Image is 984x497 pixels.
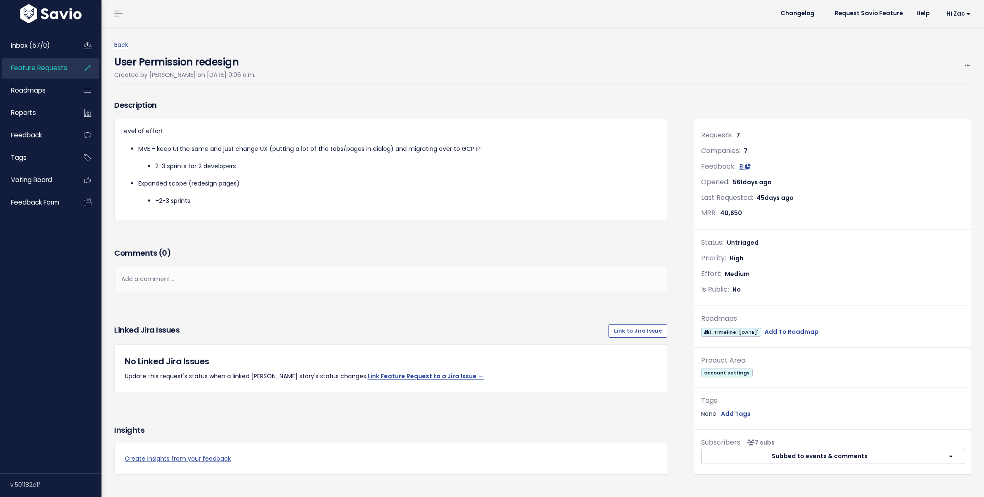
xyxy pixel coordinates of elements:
[736,131,740,139] span: 7
[701,253,726,263] span: Priority:
[739,162,743,171] span: 8
[11,108,36,117] span: Reports
[701,369,752,377] span: account settings
[114,247,667,259] h3: Comments ( )
[732,285,741,294] span: No
[114,267,667,292] div: Add a comment...
[733,178,772,186] span: 561
[701,161,736,171] span: Feedback:
[367,372,484,380] a: Link Feature Request to a Jira Issue →
[701,395,964,407] div: Tags
[11,86,46,95] span: Roadmaps
[729,254,743,262] span: High
[946,11,970,17] span: Hi Zac
[910,7,936,20] a: Help
[2,36,70,55] a: Inbox (57/0)
[155,196,660,206] li: +2-3 sprints
[744,147,748,155] span: 7
[138,144,660,154] p: MVE - keep UI the same and just change UX (putting a lot of the tabs/pages in dialog) and migrati...
[781,11,814,16] span: Changelog
[11,63,67,72] span: Feature Requests
[765,327,819,337] a: Add To Roadmap
[2,58,70,78] a: Feature Requests
[11,131,42,139] span: Feedback
[121,126,660,137] p: Level of effort
[701,284,729,294] span: Is Public:
[10,474,101,496] div: v.501182c1f
[114,99,667,111] h3: Description
[138,178,660,189] p: Expanded scope (redesign pages)
[18,4,84,23] img: logo-white.9d6f32f41409.svg
[701,327,761,337] a: 1. Timeline: [DATE]'
[2,103,70,123] a: Reports
[162,248,167,258] span: 0
[701,130,733,140] span: Requests:
[744,438,775,447] span: <p><strong>Subscribers</strong><br><br> - Kris Casalla<br> - Hannah Foster<br> - jose caselles<br...
[725,270,750,278] span: Medium
[114,71,255,79] span: Created by [PERSON_NAME] on [DATE] 9:06 a.m.
[727,238,759,247] span: Untriaged
[114,424,144,436] h3: Insights
[11,198,59,207] span: Feedback form
[125,355,657,368] h5: No Linked Jira Issues
[2,81,70,100] a: Roadmaps
[828,7,910,20] a: Request Savio Feature
[701,208,717,218] span: MRR:
[155,161,660,172] li: 2-3 sprints for 2 developers
[701,269,721,279] span: Effort:
[757,194,794,202] span: 45
[114,50,255,70] h4: User Permission redesign
[125,453,657,464] a: Create insights from your feedback
[125,371,657,382] p: Update this request's status when a linked [PERSON_NAME] story's status changes.
[701,355,964,367] div: Product Area
[765,194,794,202] span: days ago
[2,126,70,145] a: Feedback
[701,409,964,419] div: None.
[11,175,52,184] span: Voting Board
[11,153,27,162] span: Tags
[701,177,729,187] span: Opened:
[608,324,667,338] a: Link to Jira Issue
[743,178,772,186] span: days ago
[701,193,753,202] span: Last Requested:
[114,41,128,49] a: Back
[11,41,50,50] span: Inbox (57/0)
[701,328,761,337] span: 1. Timeline: [DATE]'
[701,437,740,447] span: Subscribers
[701,238,724,247] span: Status:
[720,209,742,217] span: 40,650
[739,162,751,171] a: 8
[2,170,70,190] a: Voting Board
[2,148,70,167] a: Tags
[701,146,740,156] span: Companies:
[701,313,964,325] div: Roadmaps
[721,409,751,419] a: Add Tags
[114,324,179,338] h3: Linked Jira issues
[701,449,938,464] button: Subbed to events & comments
[2,193,70,212] a: Feedback form
[936,7,977,20] a: Hi Zac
